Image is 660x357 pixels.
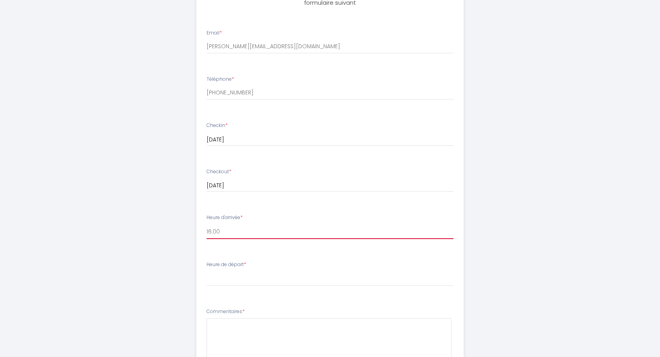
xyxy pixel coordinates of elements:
[207,214,243,221] label: Heure d'arrivée
[207,308,245,315] label: Commentaires
[207,29,222,37] label: Email
[207,76,234,83] label: Téléphone
[207,168,231,176] label: Checkout
[207,122,228,129] label: Checkin
[207,261,246,268] label: Heure de départ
